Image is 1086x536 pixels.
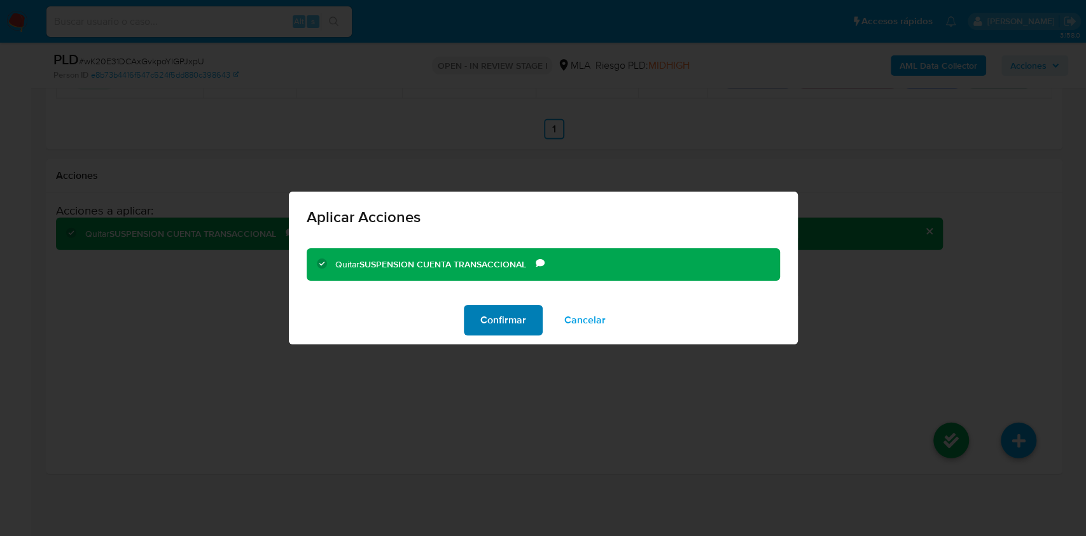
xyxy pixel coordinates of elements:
span: Confirmar [480,306,526,334]
span: Cancelar [564,306,606,334]
button: Cancelar [548,305,622,335]
button: Confirmar [464,305,543,335]
b: SUSPENSION CUENTA TRANSACCIONAL [359,258,526,271]
div: Quitar [335,258,536,271]
span: Aplicar Acciones [307,209,780,225]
